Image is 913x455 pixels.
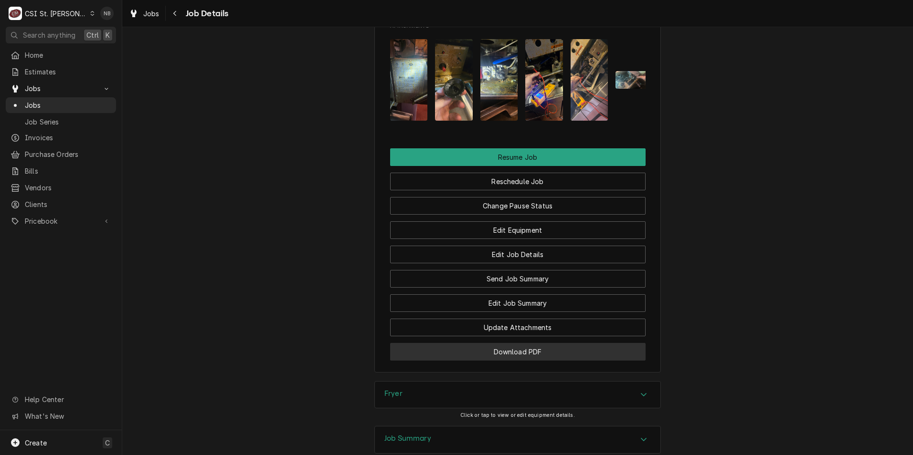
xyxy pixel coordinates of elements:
[390,221,646,239] button: Edit Equipment
[571,39,608,120] img: 9JIGPXuS06JTe37K6uTw
[86,30,99,40] span: Ctrl
[6,64,116,80] a: Estimates
[25,67,111,77] span: Estimates
[23,30,75,40] span: Search anything
[6,408,116,424] a: Go to What's New
[390,173,646,190] button: Reschedule Job
[25,117,111,127] span: Job Series
[6,81,116,96] a: Go to Jobs
[143,9,159,19] span: Jobs
[390,148,646,166] button: Resume Job
[183,7,229,20] span: Job Details
[25,166,111,176] span: Bills
[390,148,646,361] div: Button Group
[6,97,116,113] a: Jobs
[125,6,163,21] a: Jobs
[6,196,116,212] a: Clients
[25,216,97,226] span: Pricebook
[375,426,660,453] div: Accordion Header
[6,130,116,145] a: Invoices
[6,114,116,130] a: Job Series
[374,381,661,409] div: Fryer
[390,197,646,215] button: Change Pause Status
[435,39,473,120] img: FL9BCILTzCHyQYlysTWl
[25,83,97,93] span: Jobs
[390,22,646,128] div: Attachments
[390,215,646,239] div: Button Group Row
[25,133,111,143] span: Invoices
[25,439,47,447] span: Create
[375,382,660,408] div: Accordion Header
[616,71,653,88] img: Vaxa3lD7SW5dtgKKdmCb
[390,263,646,288] div: Button Group Row
[100,7,114,20] div: NB
[390,166,646,190] div: Button Group Row
[6,392,116,407] a: Go to Help Center
[525,39,563,120] img: VPCHq4HLS2aLvZg7KVBK
[390,312,646,336] div: Button Group Row
[6,146,116,162] a: Purchase Orders
[390,319,646,336] button: Update Attachments
[25,394,110,404] span: Help Center
[390,294,646,312] button: Edit Job Summary
[390,246,646,263] button: Edit Job Details
[390,239,646,263] div: Button Group Row
[100,7,114,20] div: Nick Badolato's Avatar
[25,199,111,209] span: Clients
[25,50,111,60] span: Home
[460,412,575,418] span: Click or tap to view or edit equipment details.
[390,288,646,312] div: Button Group Row
[390,270,646,288] button: Send Job Summary
[374,426,661,454] div: Job Summary
[390,190,646,215] div: Button Group Row
[6,213,116,229] a: Go to Pricebook
[25,411,110,421] span: What's New
[384,434,431,443] h3: Job Summary
[6,47,116,63] a: Home
[390,148,646,166] div: Button Group Row
[106,30,110,40] span: K
[105,438,110,448] span: C
[390,32,646,128] span: Attachments
[6,163,116,179] a: Bills
[390,343,646,361] button: Download PDF
[9,7,22,20] div: C
[25,183,111,193] span: Vendors
[25,9,87,19] div: CSI St. [PERSON_NAME]
[480,39,518,120] img: qjlkpmsWSrybWezNLNMx
[390,336,646,361] div: Button Group Row
[25,100,111,110] span: Jobs
[25,149,111,159] span: Purchase Orders
[168,6,183,21] button: Navigate back
[375,382,660,408] button: Accordion Details Expand Trigger
[390,39,428,120] img: Ul2g3d3YS3WywbJov2v0
[375,426,660,453] button: Accordion Details Expand Trigger
[6,27,116,43] button: Search anythingCtrlK
[384,389,403,398] h3: Fryer
[9,7,22,20] div: CSI St. Louis's Avatar
[6,180,116,196] a: Vendors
